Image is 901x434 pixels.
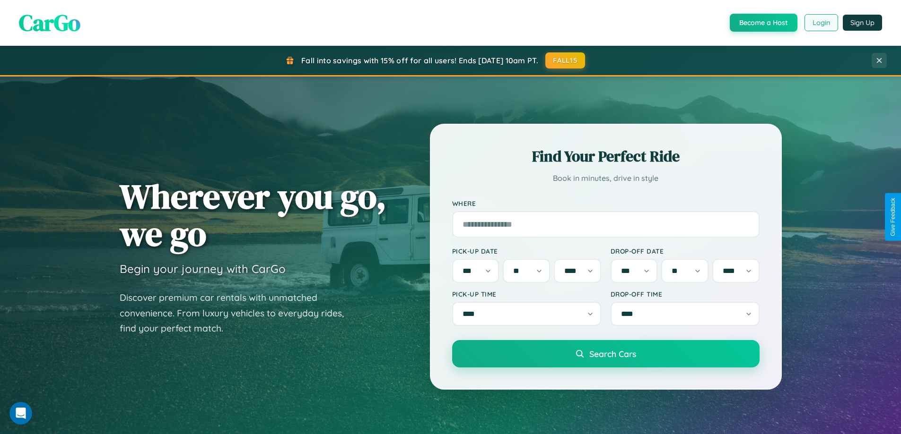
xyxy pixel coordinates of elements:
label: Drop-off Date [611,247,760,255]
label: Where [452,199,760,207]
span: CarGo [19,7,80,38]
div: Give Feedback [890,198,896,236]
button: FALL15 [545,52,585,68]
button: Login [805,14,838,31]
h3: Begin your journey with CarGo [120,262,286,276]
button: Become a Host [730,14,797,32]
iframe: Intercom live chat [9,402,32,425]
p: Discover premium car rentals with unmatched convenience. From luxury vehicles to everyday rides, ... [120,290,356,336]
label: Pick-up Time [452,290,601,298]
h1: Wherever you go, we go [120,178,386,252]
span: Fall into savings with 15% off for all users! Ends [DATE] 10am PT. [301,56,538,65]
button: Sign Up [843,15,882,31]
h2: Find Your Perfect Ride [452,146,760,167]
label: Drop-off Time [611,290,760,298]
span: Search Cars [589,349,636,359]
label: Pick-up Date [452,247,601,255]
button: Search Cars [452,340,760,367]
p: Book in minutes, drive in style [452,171,760,185]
